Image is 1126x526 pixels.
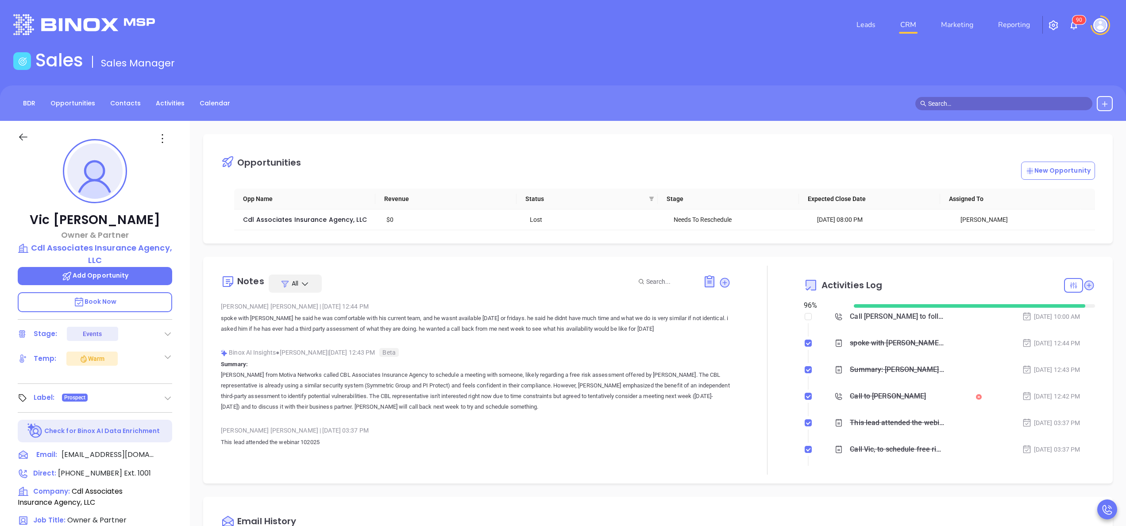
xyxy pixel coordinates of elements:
div: [PERSON_NAME] [PERSON_NAME] [DATE] 03:37 PM [221,424,731,437]
div: Call Vic, to schedule free risk assessment [850,443,945,456]
div: Stage: [34,327,58,340]
p: Vic [PERSON_NAME] [18,212,172,228]
th: Assigned To [940,189,1081,209]
span: search [920,101,926,107]
div: Events [83,327,102,341]
span: | [320,427,321,434]
h1: Sales [35,50,83,71]
img: profile-user [67,143,123,199]
div: Opportunities [237,158,301,167]
a: CRM [897,16,920,34]
div: Lost [530,215,661,224]
p: Check for Binox AI Data Enrichment [44,426,160,436]
p: spoke with [PERSON_NAME] he said he was comfortable with his current team, and he wasnt available... [221,313,731,334]
a: Activities [150,96,190,111]
div: [DATE] 03:37 PM [1022,418,1080,428]
span: ● [276,349,280,356]
a: Marketing [937,16,977,34]
input: Search… [928,99,1087,108]
div: Needs To Reschedule [674,215,805,224]
a: Cdl Associates Insurance Agency, LLC [18,242,172,266]
div: spoke with [PERSON_NAME] he said he was comfortable with his current team, and he wasnt available... [850,336,945,350]
span: All [292,279,298,288]
a: Reporting [995,16,1033,34]
div: [DATE] 08:00 PM [817,215,948,224]
p: [PERSON_NAME] from Motiva Networks called CBL Associates Insurance Agency to schedule a meeting w... [221,370,731,412]
div: Call [PERSON_NAME] to follow up [850,310,945,323]
span: Beta [379,348,398,357]
span: Company: [33,487,70,496]
div: [DATE] 03:37 PM [1022,445,1080,454]
span: Activities Log [821,281,882,290]
a: Cdl Associates Insurance Agency, LLC [243,215,367,224]
span: Book Now [73,297,117,306]
span: Status [525,194,645,204]
span: [PHONE_NUMBER] [58,468,122,478]
span: [EMAIL_ADDRESS][DOMAIN_NAME] [62,449,154,460]
a: Leads [853,16,879,34]
p: Owner & Partner [18,229,172,241]
div: Temp: [34,352,57,365]
span: 0 [1079,17,1082,23]
th: Opp Name [234,189,375,209]
div: This lead attended the webinar 102025 [850,416,945,429]
div: Warm [79,353,104,364]
p: New Opportunity [1026,166,1091,175]
span: Job Title: [33,515,66,525]
div: [DATE] 12:44 PM [1022,338,1080,348]
div: [DATE] 12:43 PM [1022,365,1080,375]
div: Call to [PERSON_NAME] [850,390,926,403]
img: iconNotification [1068,20,1079,31]
div: [DATE] 10:00 AM [1022,312,1080,321]
th: Expected Close Date [799,189,940,209]
input: Search... [646,277,693,286]
span: filter [647,192,656,205]
span: Add Opportunity [62,271,129,280]
span: Owner & Partner [67,515,127,525]
div: Label: [34,391,55,404]
span: 9 [1076,17,1079,23]
div: 96 % [804,300,844,311]
b: Summary: [221,361,248,367]
th: Stage [658,189,799,209]
sup: 90 [1072,15,1086,24]
span: | [320,303,321,310]
span: filter [649,196,654,201]
img: user [1093,18,1107,32]
span: Email: [36,449,57,461]
div: $0 [386,215,517,224]
span: Direct : [33,468,56,478]
th: Revenue [375,189,517,209]
div: Notes [237,277,264,286]
img: Ai-Enrich-DaqCidB-.svg [27,423,43,439]
div: Binox AI Insights [PERSON_NAME] | [DATE] 12:43 PM [221,346,731,359]
img: iconSetting [1048,20,1059,31]
span: Sales Manager [101,56,175,70]
div: [PERSON_NAME] [PERSON_NAME] [DATE] 12:44 PM [221,300,731,313]
div: [DATE] 12:42 PM [1022,391,1080,401]
a: Calendar [194,96,235,111]
a: BDR [18,96,41,111]
div: Summary: [PERSON_NAME] from Motiva Networks called CBL Associates Insurance Agency to schedule a ... [850,363,945,376]
a: Opportunities [45,96,100,111]
p: This lead attended the webinar 102025 [221,437,731,458]
span: Cdl Associates Insurance Agency, LLC [18,486,123,507]
a: Contacts [105,96,146,111]
span: Ext. 1001 [122,468,151,478]
img: logo [13,14,155,35]
span: Prospect [64,393,86,402]
div: [PERSON_NAME] [960,215,1091,224]
img: svg%3e [221,350,228,356]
